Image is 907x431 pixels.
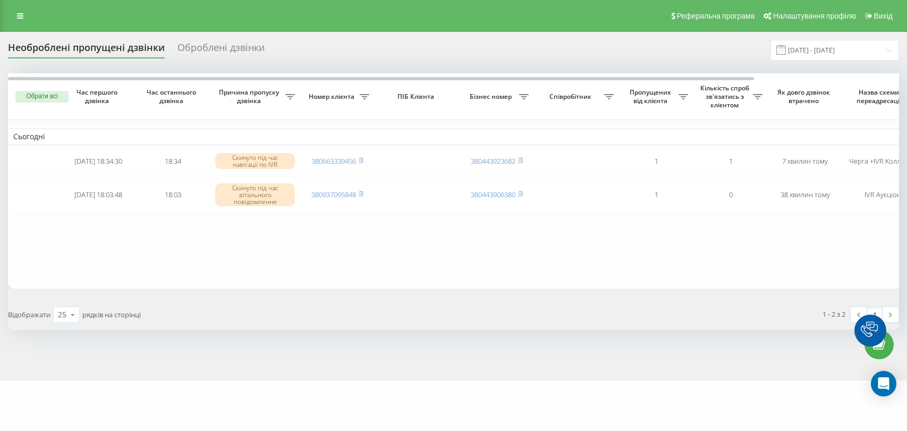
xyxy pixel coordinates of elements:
a: 380663339456 [311,156,356,166]
a: 380937095848 [311,190,356,199]
div: 1 - 2 з 2 [823,309,845,319]
span: Вихід [874,12,893,20]
button: Обрати всі [15,91,69,103]
a: 1 [867,307,883,322]
div: Open Intercom Messenger [871,371,896,396]
td: 1 [693,147,768,175]
td: 1 [619,147,693,175]
td: 18:03 [135,177,210,212]
a: 380443906380 [471,190,515,199]
td: [DATE] 18:03:48 [61,177,135,212]
td: 18:34 [135,147,210,175]
span: Бізнес номер [465,92,519,101]
span: Як довго дзвінок втрачено [776,88,834,105]
td: 1 [619,177,693,212]
td: [DATE] 18:34:30 [61,147,135,175]
span: Відображати [8,310,50,319]
span: ПІБ Клієнта [384,92,451,101]
span: Кількість спроб зв'язатись з клієнтом [699,84,753,109]
div: Оброблені дзвінки [177,42,265,58]
div: Необроблені пропущені дзвінки [8,42,165,58]
a: 380443923682 [471,156,515,166]
span: Налаштування профілю [773,12,856,20]
td: 0 [693,177,768,212]
div: Скинуто під час навігації по IVR [215,153,295,169]
td: 7 хвилин тому [768,147,842,175]
div: 25 [58,309,66,320]
span: Номер клієнта [306,92,360,101]
span: Реферальна програма [677,12,755,20]
span: рядків на сторінці [82,310,141,319]
span: Причина пропуску дзвінка [215,88,285,105]
div: Скинуто під час вітального повідомлення [215,183,295,207]
span: Час першого дзвінка [70,88,127,105]
span: Співробітник [539,92,604,101]
td: 38 хвилин тому [768,177,842,212]
span: Час останнього дзвінка [144,88,201,105]
span: Пропущених від клієнта [624,88,679,105]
